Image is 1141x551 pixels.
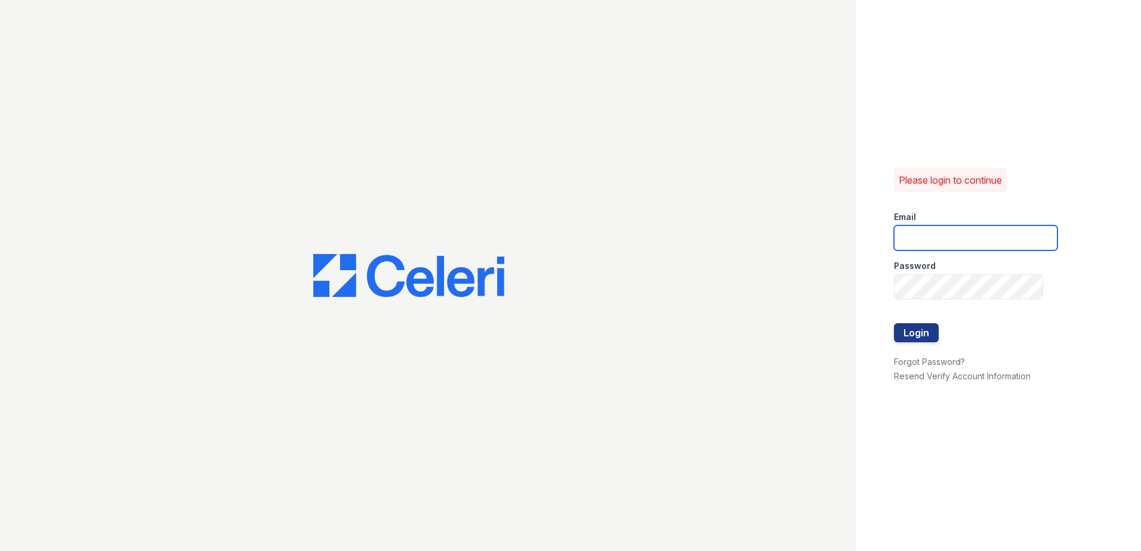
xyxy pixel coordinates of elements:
a: Resend Verify Account Information [894,371,1031,381]
label: Password [894,260,936,272]
img: CE_Logo_Blue-a8612792a0a2168367f1c8372b55b34899dd931a85d93a1a3d3e32e68fde9ad4.png [313,254,504,297]
label: Email [894,211,916,223]
a: Forgot Password? [894,357,965,367]
button: Login [894,323,939,342]
p: Please login to continue [899,173,1002,187]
